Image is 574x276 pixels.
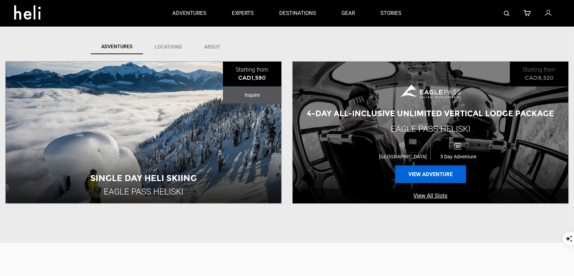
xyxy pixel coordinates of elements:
[395,165,466,183] button: View Adventure
[232,10,254,17] p: experts
[391,124,470,134] span: Eagle Pass Heliski
[193,39,231,54] a: About
[504,11,510,16] img: search-bar-icon.svg
[431,154,486,159] span: 5 Day Adventure
[293,188,568,204] a: View All Slots
[280,10,316,17] p: destinations
[375,154,431,159] span: [GEOGRAPHIC_DATA]
[173,10,207,17] p: adventures
[91,39,143,54] a: Adventures
[399,77,463,105] img: images
[144,39,193,54] a: Locations
[307,109,554,118] span: 4-Day All-Inclusive Unlimited Vertical Lodge Package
